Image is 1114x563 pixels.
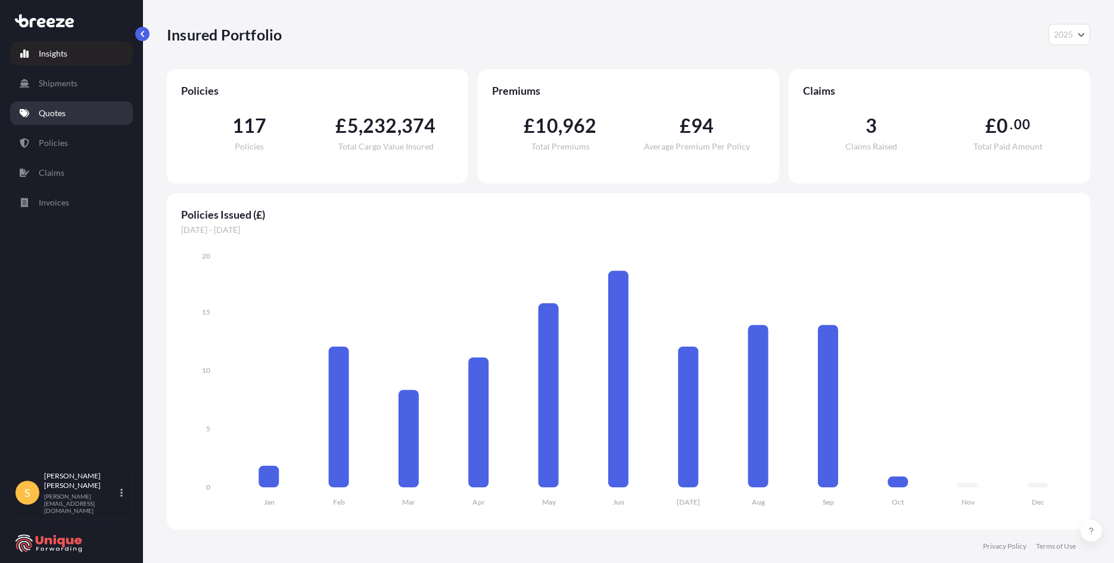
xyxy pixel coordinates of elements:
p: Insights [39,48,67,60]
span: Policies [181,83,454,98]
span: Premiums [492,83,765,98]
span: Policies Issued (£) [181,207,1076,222]
span: 962 [562,116,597,135]
a: Invoices [10,191,133,214]
span: Total Premiums [531,142,590,151]
tspan: Jun [613,497,624,506]
tspan: Dec [1032,497,1044,506]
tspan: 10 [202,366,210,375]
p: Quotes [39,107,66,119]
a: Terms of Use [1036,542,1076,551]
tspan: May [542,497,556,506]
tspan: Feb [333,497,345,506]
span: S [24,487,30,499]
tspan: 0 [206,483,210,492]
p: [PERSON_NAME] [PERSON_NAME] [44,471,118,490]
tspan: Mar [402,497,415,506]
span: 94 [691,116,714,135]
a: Insights [10,42,133,66]
tspan: Jan [264,497,275,506]
span: 232 [363,116,397,135]
p: Insured Portfolio [167,25,282,44]
span: 117 [232,116,267,135]
span: 10 [535,116,558,135]
tspan: Oct [892,497,904,506]
p: Claims [39,167,64,179]
a: Shipments [10,71,133,95]
tspan: Sep [823,497,834,506]
span: . [1010,120,1013,129]
img: organization-logo [15,534,83,553]
span: 5 [347,116,359,135]
span: , [558,116,562,135]
p: Policies [39,137,68,149]
tspan: 20 [202,251,210,260]
span: £ [985,116,997,135]
span: 3 [866,116,877,135]
span: Total Paid Amount [973,142,1043,151]
span: £ [680,116,691,135]
span: £ [335,116,347,135]
tspan: Apr [472,497,485,506]
span: 374 [402,116,436,135]
p: Shipments [39,77,77,89]
tspan: [DATE] [677,497,700,506]
tspan: 15 [202,307,210,316]
tspan: 5 [206,424,210,433]
tspan: Aug [752,497,766,506]
span: 00 [1014,120,1029,129]
span: 2025 [1054,29,1073,41]
span: £ [524,116,535,135]
span: Claims [803,83,1076,98]
p: Invoices [39,197,69,209]
span: Claims Raised [845,142,897,151]
a: Claims [10,161,133,185]
span: 0 [997,116,1008,135]
a: Policies [10,131,133,155]
a: Privacy Policy [983,542,1026,551]
span: , [359,116,363,135]
tspan: Nov [961,497,975,506]
span: Policies [235,142,264,151]
a: Quotes [10,101,133,125]
span: , [397,116,402,135]
span: [DATE] - [DATE] [181,224,1076,236]
p: [PERSON_NAME][EMAIL_ADDRESS][DOMAIN_NAME] [44,493,118,514]
span: Average Premium Per Policy [644,142,750,151]
span: Total Cargo Value Insured [338,142,434,151]
button: Year Selector [1048,24,1090,45]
